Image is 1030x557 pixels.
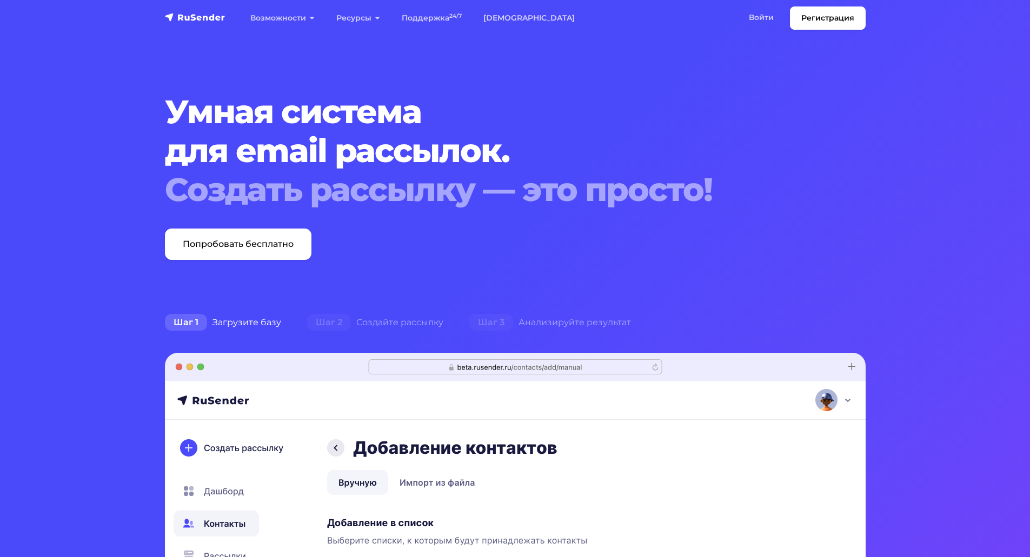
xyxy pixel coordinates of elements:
[165,92,806,209] h1: Умная система для email рассылок.
[165,314,207,331] span: Шаг 1
[738,6,785,29] a: Войти
[240,7,325,29] a: Возможности
[325,7,391,29] a: Ресурсы
[165,170,806,209] div: Создать рассылку — это просто!
[790,6,866,30] a: Регистрация
[449,12,462,19] sup: 24/7
[307,314,351,331] span: Шаг 2
[152,312,294,333] div: Загрузите базу
[391,7,473,29] a: Поддержка24/7
[473,7,586,29] a: [DEMOGRAPHIC_DATA]
[469,314,513,331] span: Шаг 3
[294,312,456,333] div: Создайте рассылку
[165,229,311,260] a: Попробовать бесплатно
[165,12,225,23] img: RuSender
[456,312,644,333] div: Анализируйте результат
